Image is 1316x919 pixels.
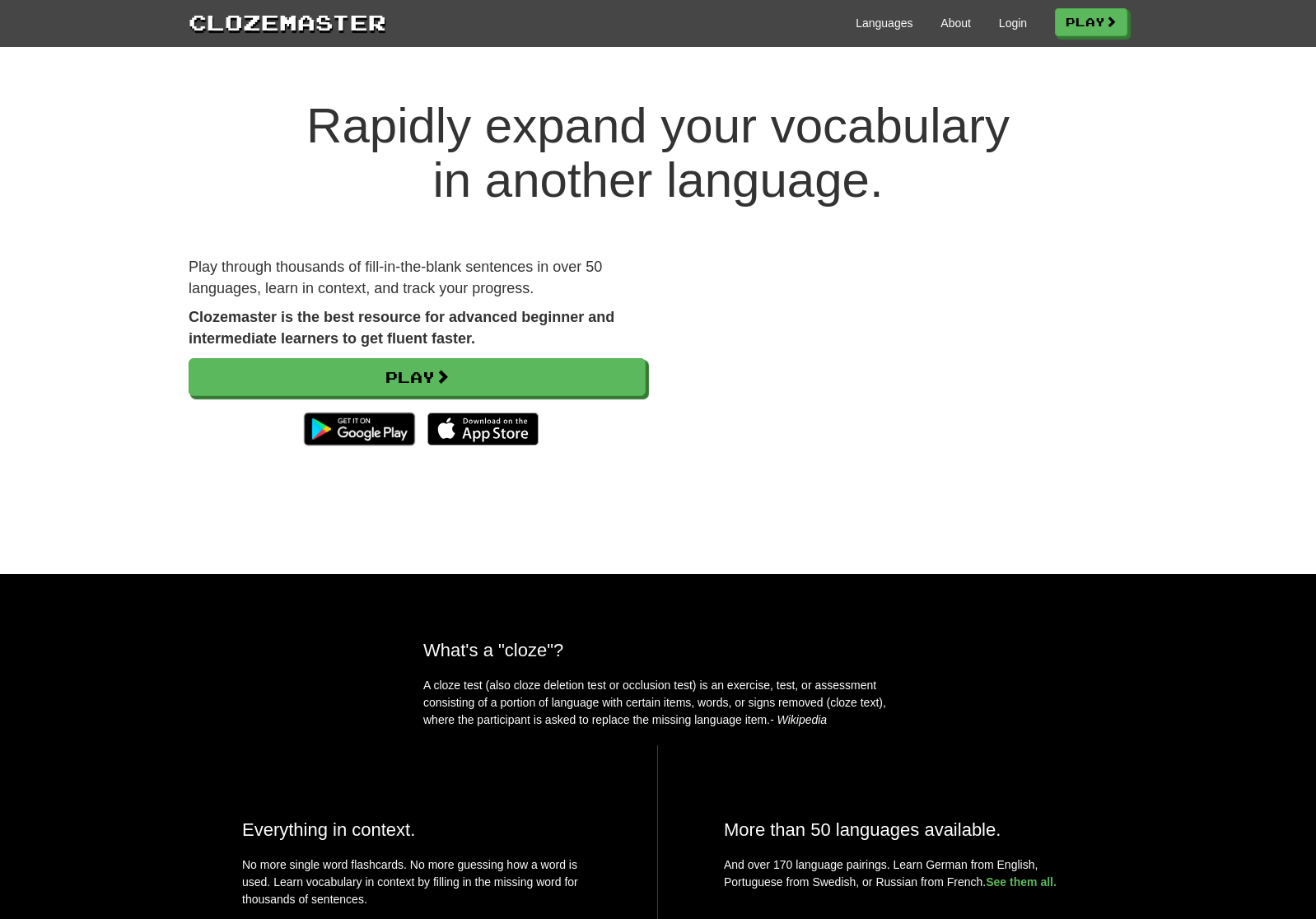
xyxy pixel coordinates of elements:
[1055,8,1127,36] a: Play
[770,713,827,726] em: - Wikipedia
[986,875,1057,889] a: See them all.
[242,819,591,840] h2: Everything in context.
[242,856,591,917] p: No more single word flashcards. No more guessing how a word is used. Learn vocabulary in context ...
[940,15,971,31] a: About
[296,404,423,454] img: Get it on Google Play
[423,640,893,660] h2: What's a "cloze"?
[999,15,1027,31] a: Login
[189,309,614,347] strong: Clozemaster is the best resource for advanced beginner and intermediate learners to get fluent fa...
[189,257,646,299] p: Play through thousands of fill-in-the-blank sentences in over 50 languages, learn in context, and...
[856,15,912,31] a: Languages
[427,413,539,446] img: Download_on_the_App_Store_Badge_US-UK_135x40-25178aeef6eb6b83b96f5f2d004eda3bffbb37122de64afbaef7...
[724,856,1074,891] p: And over 170 language pairings. Learn German from English, Portuguese from Swedish, or Russian fr...
[189,358,646,396] a: Play
[423,677,893,729] p: A cloze test (also cloze deletion test or occlusion test) is an exercise, test, or assessment con...
[724,819,1074,840] h2: More than 50 languages available.
[189,7,386,37] a: Clozemaster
